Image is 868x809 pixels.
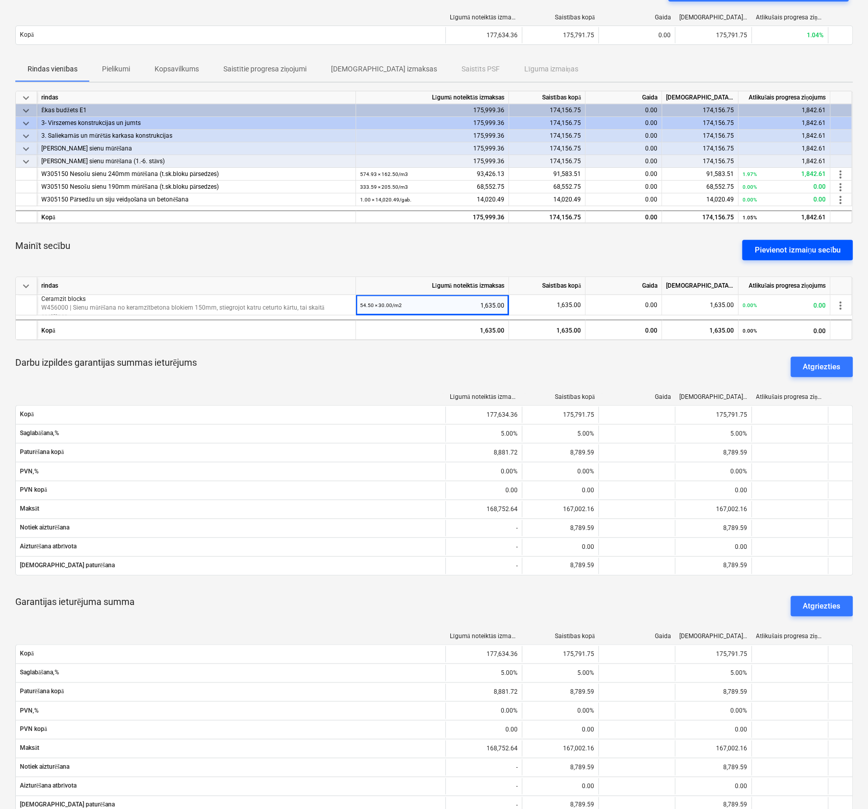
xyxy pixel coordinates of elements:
div: 175,999.36 [356,142,509,155]
div: 3. Saliekamās un mūrētās karkasa konstrukcijas [41,130,351,142]
span: Maksāt [20,505,441,513]
div: 0.00 [522,721,598,738]
div: 0.00 [743,295,826,316]
div: 0.00 [743,193,826,206]
small: 54.50 × 30.00 / m2 [360,302,402,308]
span: PVN kopā [20,486,441,494]
div: 0.00 [743,320,826,341]
div: 1,635.00 [662,319,738,340]
p: Kopā [20,31,34,39]
div: 175,791.75 [675,646,751,662]
span: PVN kopā [20,725,441,733]
div: 0.00 [585,104,662,117]
small: 574.93 × 162.50 / m3 [360,171,408,177]
span: 14,020.49 [706,196,734,203]
p: [DEMOGRAPHIC_DATA] izmaksas [331,64,437,74]
div: 8,789.59 [522,520,598,536]
span: 1.04% [807,32,824,39]
div: 0.00 [585,210,662,223]
div: 177,634.36 [445,27,522,43]
div: 175,999.36 [356,130,509,142]
div: 0.00 [675,778,751,794]
div: Līgumā noteiktās izmaksas [356,277,509,295]
span: keyboard_arrow_down [20,280,32,292]
div: Saistības kopā [526,633,595,640]
div: 0.00 [522,539,598,555]
div: 8,789.59 [675,520,751,536]
small: 0.00% [743,328,757,334]
div: 174,156.75 [509,130,585,142]
button: Pievienot izmaiņu secību [742,240,853,260]
div: 0.00 [585,319,662,340]
div: 8,789.59 [675,684,751,700]
div: Līgumā noteiktās izmaksas [356,91,509,104]
div: 177,634.36 [445,646,522,662]
div: 8,789.59 [522,684,598,700]
div: 174,156.75 [662,117,738,130]
span: 1,635.00 [557,301,581,309]
span: more_vert [834,181,847,193]
div: 174,156.75 [662,130,738,142]
div: 5.00% [522,425,598,442]
div: Līgumā noteiktās izmaksas [450,14,518,21]
div: 174,156.75 [509,104,585,117]
span: Saglabāšana,% [20,429,441,437]
button: Atgriezties [790,596,853,616]
small: 1.00 × 14,020.49 / gab. [360,197,412,203]
span: keyboard_arrow_down [20,143,32,155]
div: Atlikušais progresa ziņojums [756,633,824,640]
span: Notiek aizturēšana [20,763,441,771]
div: Pievienot izmaiņu secību [754,243,840,257]
div: 0.00% [675,463,751,479]
div: Atgriezties [803,599,840,613]
p: 8,789.59 [570,561,594,570]
div: 0.00% [675,702,751,719]
div: 5.00% [675,665,751,681]
span: more_vert [834,299,847,312]
div: 1,635.00 [509,319,585,340]
span: 0.00 [645,170,657,178]
span: keyboard_arrow_down [20,92,32,104]
p: Garantijas ieturējuma summa [15,596,135,616]
div: [PERSON_NAME] sienu mūrēšana [41,142,351,155]
div: 174,156.75 [662,155,738,168]
div: 174,156.75 [662,104,738,117]
div: 5.00% [445,665,522,681]
div: [DEMOGRAPHIC_DATA] izmaksas [662,277,738,295]
span: Aizturēšana atbrīvota [20,782,441,790]
div: 168,752.64 [445,740,522,756]
div: 0.00% [522,463,598,479]
div: Saistības kopā [526,14,595,21]
span: Aizturēšana atbrīvota [20,543,441,550]
div: Gaida [585,277,662,295]
div: W305150 Nesošu sienu 190mm mūrēšana (t.sk.bloku pārsedzes) [41,181,351,193]
div: Atlikušais progresa ziņojums [756,393,824,401]
span: PVN,% [20,707,441,714]
div: 167,002.16 [522,740,598,756]
div: Saistības kopā [526,393,595,401]
span: Saglabāšana,% [20,669,441,676]
div: Līgumā noteiktās izmaksas [450,633,518,640]
span: Maksāt [20,744,441,752]
div: - [445,539,522,555]
div: [DEMOGRAPHIC_DATA] izmaksas [662,91,738,104]
div: 177,634.36 [445,407,522,423]
div: 174,156.75 [509,155,585,168]
span: 1,635.00 [710,301,734,309]
div: rindas [37,277,356,295]
div: [DEMOGRAPHIC_DATA] izmaksas [679,633,748,640]
div: [DEMOGRAPHIC_DATA] izmaksas [679,14,748,21]
span: [DEMOGRAPHIC_DATA] paturēšana [20,562,441,569]
div: 5.00% [675,425,751,442]
div: 8,881.72 [445,444,522,461]
span: Paturēšana kopā [20,688,441,695]
div: 1,842.61 [738,104,830,117]
div: 0.00 [675,482,751,498]
div: 0.00 [675,721,751,738]
div: Atlikušais progresa ziņojums [738,91,830,104]
span: 175,791.75 [716,32,747,39]
div: 0.00% [445,702,522,719]
div: - [445,558,522,574]
p: Pielikumi [102,64,130,74]
div: 175,999.36 [356,210,509,223]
